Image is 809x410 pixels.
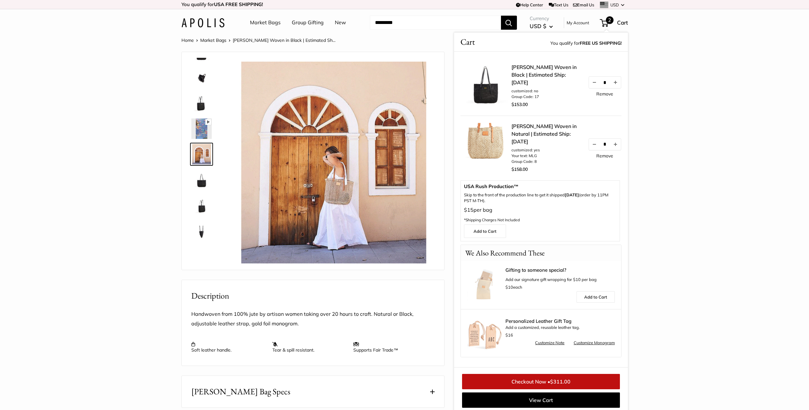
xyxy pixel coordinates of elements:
[191,221,212,241] img: Mercado Woven in Black | Estimated Ship: Oct. 19th
[190,194,213,217] a: Mercado Woven in Black | Estimated Ship: Oct. 19th
[182,376,444,407] button: [PERSON_NAME] Bag Specs
[596,92,613,96] a: Remove
[181,36,335,44] nav: Breadcrumb
[576,291,614,303] a: Add to Cart
[550,378,570,385] span: $311.00
[292,18,324,27] a: Group Gifting
[610,77,621,88] button: Increase quantity by 1
[505,332,513,338] span: $16
[565,192,579,197] b: [DATE]
[233,62,435,263] img: Mercado Woven in Black | Estimated Ship: Oct. 19th
[511,88,582,94] li: customized: no
[501,16,517,30] button: Search
[190,168,213,191] a: Mercado Woven in Black | Estimated Ship: Oct. 19th
[589,77,599,88] button: Decrease quantity by 1
[464,217,520,222] span: *Shipping Charges Not Included
[335,18,346,27] a: New
[191,195,212,216] img: Mercado Woven in Black | Estimated Ship: Oct. 19th
[505,268,615,273] a: Gifting to someone special?
[600,18,628,28] a: 2 Cart
[567,19,589,27] a: My Account
[505,268,615,291] div: Add our signature gift wrapping for $10 per bag
[580,40,621,46] strong: FREE US SHIPPING!
[200,37,226,43] a: Market Bags
[250,18,281,27] a: Market Bags
[191,118,212,139] img: Mercado Woven in Black | Estimated Ship: Oct. 19th
[190,219,213,242] a: Mercado Woven in Black | Estimated Ship: Oct. 19th
[464,207,474,213] span: $15
[511,159,582,164] li: Group Code: 8
[505,319,615,324] span: Personalized Leather Gift Tag
[511,153,582,159] li: Your text: MLG
[573,2,594,7] a: Email Us
[550,39,621,48] span: You qualify for
[610,139,621,150] button: Increase quantity by 1
[462,374,620,389] a: Checkout Now •$311.00
[511,122,582,145] a: [PERSON_NAME] Woven in Natural | Estimated Ship: [DATE]
[617,19,628,26] span: Cart
[353,341,428,353] p: Supports Fair Trade™
[462,392,620,408] a: View Cart
[530,23,546,29] span: USD $
[370,16,501,30] input: Search...
[530,21,553,31] button: USD $
[606,16,614,24] span: 2
[505,319,615,339] div: Add a customized, reusable leather tag.
[511,94,582,100] li: Group Code: 17
[467,315,502,351] img: Luggage Tag
[511,102,528,107] span: $153.00
[191,290,435,302] h2: Description
[190,245,213,268] a: Mercado Woven in Black | Estimated Ship: Oct. 19th
[596,154,613,158] a: Remove
[464,224,506,238] a: Add to Cart
[190,92,213,115] a: Mercado Woven in Black | Estimated Ship: Oct. 19th
[191,170,212,190] img: Mercado Woven in Black | Estimated Ship: Oct. 19th
[599,80,610,85] input: Quantity
[535,339,564,347] a: Customize Note
[589,139,599,150] button: Decrease quantity by 1
[181,37,194,43] a: Home
[460,36,475,48] span: Cart
[511,63,582,86] a: [PERSON_NAME] Woven in Black | Estimated Ship: [DATE]
[467,268,502,303] img: Apolis Signature Gift Wrapping
[190,117,213,140] a: Mercado Woven in Black | Estimated Ship: Oct. 19th
[191,341,266,353] p: Soft leather handle.
[511,166,528,172] span: $158.00
[191,311,414,327] span: Handwoven from 100% jute by artisan women taking over 20 hours to craft. Natural or Black, adjust...
[191,385,290,398] span: [PERSON_NAME] Bag Specs
[516,2,543,7] a: Help Center
[181,18,224,27] img: Apolis
[464,205,616,224] p: per bag
[511,147,582,153] li: customized: yes
[191,246,212,267] img: Mercado Woven in Black | Estimated Ship: Oct. 19th
[272,341,347,353] p: Tear & spill resistant.
[530,14,553,23] span: Currency
[461,245,549,261] p: We Also Recommend These
[191,93,212,113] img: Mercado Woven in Black | Estimated Ship: Oct. 19th
[549,2,568,7] a: Text Us
[464,184,616,189] span: USA Rush Production™
[191,144,212,164] img: Mercado Woven in Black | Estimated Ship: Oct. 19th
[191,67,212,88] img: Mercado Woven in Black | Estimated Ship: Oct. 19th
[574,339,615,347] a: Customize Monogram
[190,143,213,166] a: Mercado Woven in Black | Estimated Ship: Oct. 19th
[505,285,522,290] span: each
[214,1,263,7] strong: USA FREE SHIPPING!
[233,37,335,43] span: [PERSON_NAME] Woven in Black | Estimated Sh...
[610,2,619,7] span: USD
[190,66,213,89] a: Mercado Woven in Black | Estimated Ship: Oct. 19th
[505,285,513,290] span: $10
[464,192,616,204] p: Skip to the front of the production line to get it shipped (order by 11PM PST M-TH).
[599,141,610,147] input: Quantity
